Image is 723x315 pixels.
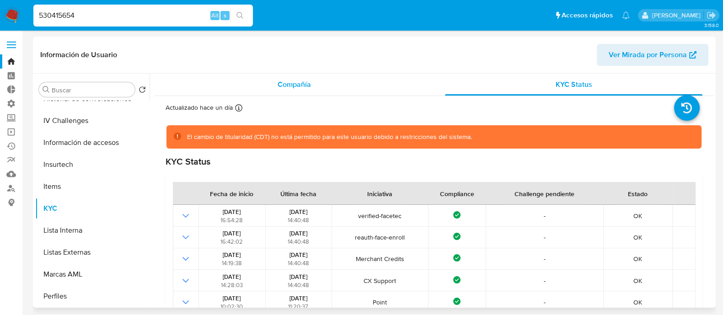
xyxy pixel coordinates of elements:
[652,11,703,20] p: yanina.loff@mercadolibre.com
[33,10,253,21] input: Buscar usuario o caso...
[35,285,150,307] button: Perfiles
[35,263,150,285] button: Marcas AML
[230,9,249,22] button: search-icon
[597,44,708,66] button: Ver Mirada por Persona
[35,241,150,263] button: Listas Externas
[166,103,233,112] p: Actualizado hace un día
[609,44,687,66] span: Ver Mirada por Persona
[622,11,630,19] a: Notificaciones
[35,132,150,154] button: Información de accesos
[278,79,311,90] span: Compañía
[35,176,150,198] button: Items
[139,86,146,96] button: Volver al orden por defecto
[35,110,150,132] button: IV Challenges
[43,86,50,93] button: Buscar
[35,198,150,219] button: KYC
[556,79,592,90] span: KYC Status
[707,11,716,20] a: Salir
[562,11,613,20] span: Accesos rápidos
[35,219,150,241] button: Lista Interna
[52,86,131,94] input: Buscar
[211,11,219,20] span: Alt
[40,50,117,59] h1: Información de Usuario
[224,11,226,20] span: s
[35,154,150,176] button: Insurtech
